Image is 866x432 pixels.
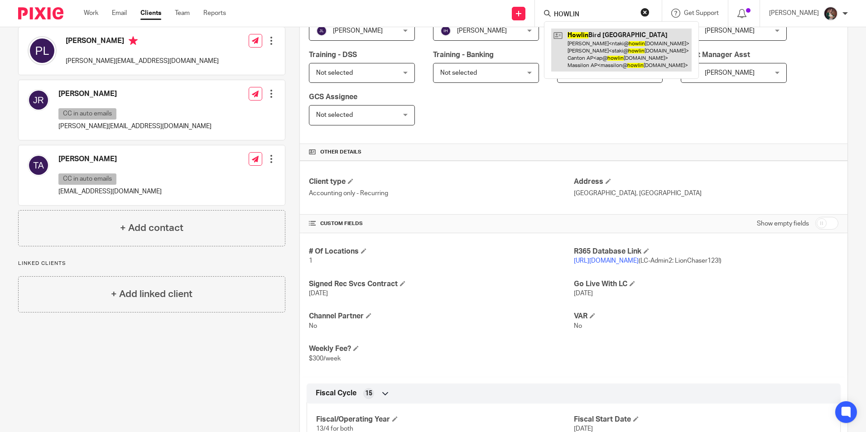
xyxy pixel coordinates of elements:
[112,9,127,18] a: Email
[120,221,183,235] h4: + Add contact
[309,93,357,101] span: GCS Assignee
[574,426,593,432] span: [DATE]
[681,51,750,58] span: Client Manager Asst
[309,247,573,256] h4: # Of Locations
[574,279,838,289] h4: Go Live With LC
[574,258,722,264] span: (LC-Admin2: LionChaser123!)
[66,36,219,48] h4: [PERSON_NAME]
[574,177,838,187] h4: Address
[757,219,809,228] label: Show empty fields
[309,258,313,264] span: 1
[309,290,328,297] span: [DATE]
[574,189,838,198] p: [GEOGRAPHIC_DATA], [GEOGRAPHIC_DATA]
[28,36,57,65] img: svg%3E
[309,355,341,362] span: $300/week
[66,57,219,66] p: [PERSON_NAME][EMAIL_ADDRESS][DOMAIN_NAME]
[309,344,573,354] h4: Weekly Fee?
[574,312,838,321] h4: VAR
[574,247,838,256] h4: R365 Database Link
[203,9,226,18] a: Reports
[58,187,162,196] p: [EMAIL_ADDRESS][DOMAIN_NAME]
[684,10,719,16] span: Get Support
[140,9,161,18] a: Clients
[433,51,494,58] span: Training - Banking
[309,312,573,321] h4: Channel Partner
[58,154,162,164] h4: [PERSON_NAME]
[84,9,98,18] a: Work
[574,323,582,329] span: No
[440,25,451,36] img: svg%3E
[457,28,507,34] span: [PERSON_NAME]
[58,173,116,185] p: CC in auto emails
[309,279,573,289] h4: Signed Rec Svcs Contract
[333,28,383,34] span: [PERSON_NAME]
[365,389,372,398] span: 15
[823,6,838,21] img: Profile%20picture%20JUS.JPG
[574,258,639,264] a: [URL][DOMAIN_NAME]
[316,112,353,118] span: Not selected
[309,323,317,329] span: No
[58,89,212,99] h4: [PERSON_NAME]
[175,9,190,18] a: Team
[440,70,477,76] span: Not selected
[640,8,649,17] button: Clear
[309,177,573,187] h4: Client type
[574,290,593,297] span: [DATE]
[553,11,635,19] input: Search
[769,9,819,18] p: [PERSON_NAME]
[320,149,361,156] span: Other details
[705,70,755,76] span: [PERSON_NAME]
[316,70,353,76] span: Not selected
[58,122,212,131] p: [PERSON_NAME][EMAIL_ADDRESS][DOMAIN_NAME]
[316,389,356,398] span: Fiscal Cycle
[316,25,327,36] img: svg%3E
[574,415,831,424] h4: Fiscal Start Date
[18,7,63,19] img: Pixie
[58,108,116,120] p: CC in auto emails
[28,89,49,111] img: svg%3E
[28,154,49,176] img: svg%3E
[316,415,573,424] h4: Fiscal/Operating Year
[129,36,138,45] i: Primary
[705,28,755,34] span: [PERSON_NAME]
[309,189,573,198] p: Accounting only - Recurring
[309,220,573,227] h4: CUSTOM FIELDS
[18,260,285,267] p: Linked clients
[309,51,357,58] span: Training - DSS
[111,287,192,301] h4: + Add linked client
[316,426,353,432] span: 13/4 for both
